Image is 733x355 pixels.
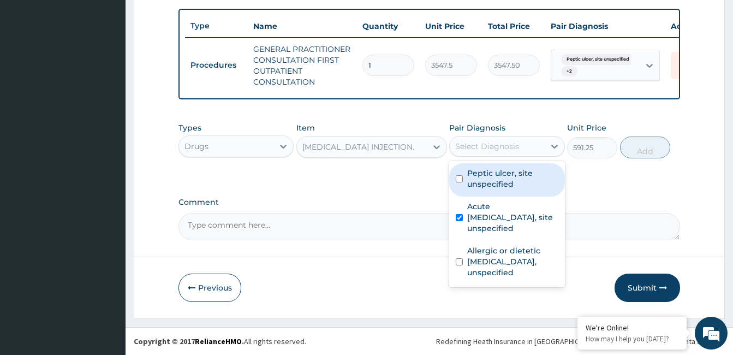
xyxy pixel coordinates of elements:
label: Unit Price [567,122,606,133]
label: Pair Diagnosis [449,122,505,133]
button: Previous [178,274,241,302]
th: Type [185,16,248,36]
div: Redefining Heath Insurance in [GEOGRAPHIC_DATA] using Telemedicine and Data Science! [436,336,725,347]
textarea: Type your message and hit 'Enter' [5,238,208,276]
footer: All rights reserved. [126,327,733,355]
th: Pair Diagnosis [545,15,665,37]
span: + 2 [561,66,577,77]
th: Quantity [357,15,420,37]
label: Peptic ulcer, site unspecified [467,168,558,190]
div: We're Online! [586,323,678,333]
div: Chat with us now [57,61,183,75]
td: Procedures [185,55,248,75]
div: Select Diagnosis [455,141,519,152]
th: Actions [665,15,720,37]
div: Minimize live chat window [179,5,205,32]
th: Unit Price [420,15,482,37]
a: RelianceHMO [195,336,242,346]
label: Allergic or dietetic [MEDICAL_DATA], unspecified [467,245,558,278]
strong: Copyright © 2017 . [134,336,244,346]
td: GENERAL PRACTITIONER CONSULTATION FIRST OUTPATIENT CONSULTATION [248,38,357,93]
img: d_794563401_company_1708531726252_794563401 [20,55,44,82]
p: How may I help you today? [586,334,678,344]
label: Item [296,122,315,133]
th: Name [248,15,357,37]
span: We're online! [63,108,151,218]
label: Acute [MEDICAL_DATA], site unspecified [467,201,558,234]
span: Peptic ulcer, site unspecified [561,54,635,65]
label: Types [178,123,201,133]
button: Submit [615,274,680,302]
div: [MEDICAL_DATA] INJECTION. [302,141,414,152]
th: Total Price [482,15,545,37]
div: Drugs [184,141,208,152]
label: Comment [178,198,680,207]
button: Add [620,137,670,158]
